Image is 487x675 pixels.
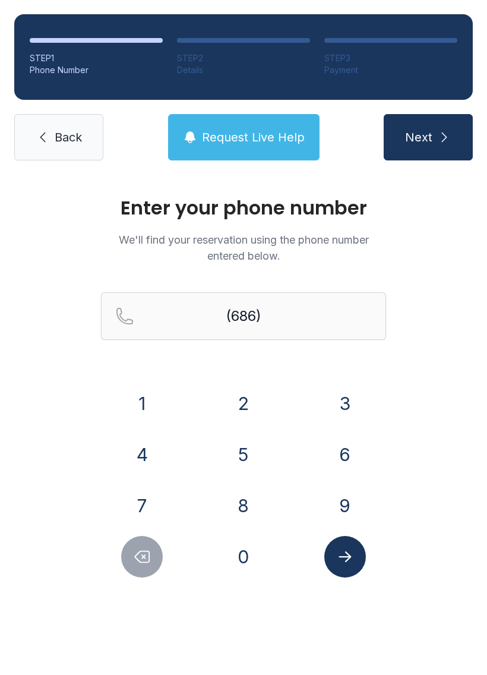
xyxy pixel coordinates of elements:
button: 4 [121,434,163,475]
div: Phone Number [30,64,163,76]
button: 2 [223,383,264,424]
button: 3 [324,383,366,424]
button: 0 [223,536,264,578]
input: Reservation phone number [101,292,386,340]
button: 7 [121,485,163,526]
button: 1 [121,383,163,424]
div: Details [177,64,310,76]
div: STEP 3 [324,52,457,64]
div: Payment [324,64,457,76]
p: We'll find your reservation using the phone number entered below. [101,232,386,264]
span: Back [55,129,82,146]
button: Submit lookup form [324,536,366,578]
button: 6 [324,434,366,475]
span: Next [405,129,432,146]
h1: Enter your phone number [101,198,386,217]
button: 9 [324,485,366,526]
div: STEP 1 [30,52,163,64]
div: STEP 2 [177,52,310,64]
button: 8 [223,485,264,526]
button: Delete number [121,536,163,578]
span: Request Live Help [202,129,305,146]
button: 5 [223,434,264,475]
